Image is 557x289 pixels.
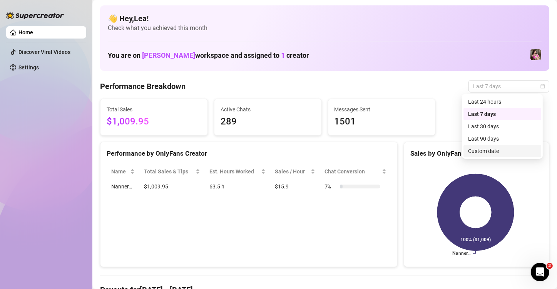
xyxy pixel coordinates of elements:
[18,49,70,55] a: Discover Viral Videos
[324,167,380,176] span: Chat Conversion
[410,148,543,159] div: Sales by OnlyFans Creator
[108,51,309,60] h1: You are on workspace and assigned to creator
[270,164,320,179] th: Sales / Hour
[108,13,542,24] h4: 👋 Hey, Lea !
[107,179,139,194] td: Nanner…
[335,105,429,114] span: Messages Sent
[463,145,541,157] div: Custom date
[221,105,315,114] span: Active Chats
[468,122,537,131] div: Last 30 days
[530,49,541,60] img: Nanner
[468,110,537,118] div: Last 7 days
[139,164,204,179] th: Total Sales & Tips
[531,263,549,281] iframe: Intercom live chat
[468,147,537,155] div: Custom date
[107,164,139,179] th: Name
[18,64,39,71] a: Settings
[209,167,259,176] div: Est. Hours Worked
[463,133,541,145] div: Last 90 days
[144,167,194,176] span: Total Sales & Tips
[205,179,270,194] td: 63.5 h
[540,84,545,89] span: calendar
[275,167,309,176] span: Sales / Hour
[473,81,545,92] span: Last 7 days
[463,96,541,108] div: Last 24 hours
[270,179,320,194] td: $15.9
[324,182,337,191] span: 7 %
[281,51,285,59] span: 1
[139,179,204,194] td: $1,009.95
[320,164,391,179] th: Chat Conversion
[107,114,201,129] span: $1,009.95
[547,263,553,269] span: 2
[18,29,33,35] a: Home
[463,120,541,133] div: Last 30 days
[468,97,537,106] div: Last 24 hours
[463,108,541,120] div: Last 7 days
[452,251,470,256] text: Nanner…
[107,105,201,114] span: Total Sales
[107,148,391,159] div: Performance by OnlyFans Creator
[6,12,64,19] img: logo-BBDzfeDw.svg
[111,167,129,176] span: Name
[335,114,429,129] span: 1501
[142,51,195,59] span: [PERSON_NAME]
[468,134,537,143] div: Last 90 days
[100,81,186,92] h4: Performance Breakdown
[221,114,315,129] span: 289
[108,24,542,32] span: Check what you achieved this month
